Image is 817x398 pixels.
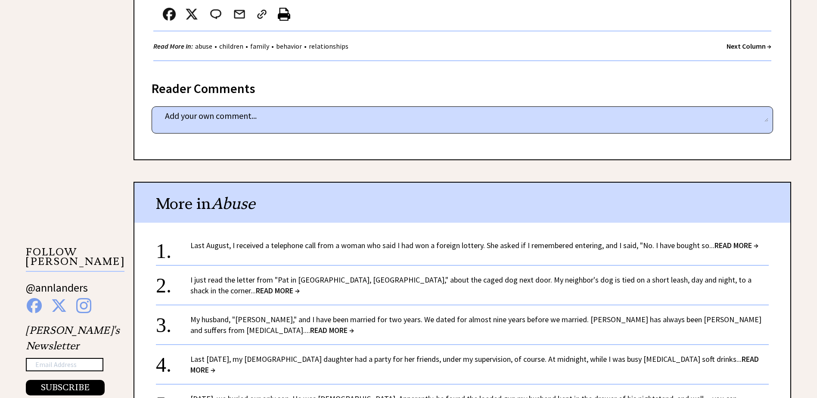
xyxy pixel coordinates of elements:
a: Last [DATE], my [DEMOGRAPHIC_DATA] daughter had a party for her friends, under my supervision, of... [190,354,759,375]
a: relationships [307,42,351,50]
img: x%20blue.png [51,298,67,313]
a: Last August, I received a telephone call from a woman who said I had won a foreign lottery. She a... [190,240,758,250]
a: abuse [193,42,214,50]
a: family [248,42,271,50]
div: More in [134,183,790,223]
img: link_02.png [255,8,268,21]
div: Reader Comments [152,79,773,93]
img: printer%20icon.png [278,8,290,21]
a: My husband, "[PERSON_NAME]," and I have been married for two years. We dated for almost nine year... [190,314,761,335]
a: children [217,42,245,50]
a: Next Column → [727,42,771,50]
a: @annlanders [26,280,88,303]
span: READ MORE → [256,286,300,295]
img: message_round%202.png [208,8,223,21]
div: • • • • [153,41,351,52]
img: facebook.png [163,8,176,21]
span: READ MORE → [310,325,354,335]
div: [PERSON_NAME]'s Newsletter [26,323,120,396]
div: 4. [156,354,190,370]
input: Email Address [26,358,103,372]
div: 3. [156,314,190,330]
img: facebook%20blue.png [27,298,42,313]
img: instagram%20blue.png [76,298,91,313]
span: READ MORE → [190,354,759,375]
img: x_small.png [185,8,198,21]
div: 1. [156,240,190,256]
button: SUBSCRIBE [26,380,105,395]
img: mail.png [233,8,246,21]
a: behavior [274,42,304,50]
span: READ MORE → [714,240,758,250]
span: Abuse [211,194,255,213]
a: I just read the letter from "Pat in [GEOGRAPHIC_DATA], [GEOGRAPHIC_DATA]," about the caged dog ne... [190,275,752,295]
p: FOLLOW [PERSON_NAME] [26,247,124,272]
strong: Read More In: [153,42,193,50]
div: 2. [156,274,190,290]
